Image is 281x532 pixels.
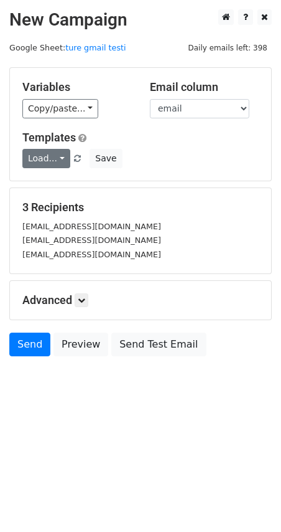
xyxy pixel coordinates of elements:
h5: Email column [150,80,259,94]
small: [EMAIL_ADDRESS][DOMAIN_NAME] [22,250,161,259]
span: Daily emails left: 398 [183,41,272,55]
small: [EMAIL_ADDRESS][DOMAIN_NAME] [22,235,161,245]
a: Send [9,333,50,356]
small: [EMAIL_ADDRESS][DOMAIN_NAME] [22,222,161,231]
a: Daily emails left: 398 [183,43,272,52]
a: Copy/paste... [22,99,98,118]
h5: 3 Recipients [22,201,259,214]
div: Chat-widget [219,472,281,532]
a: Send Test Email [111,333,206,356]
button: Save [90,149,122,168]
a: Templates [22,131,76,144]
a: ture gmail testi [65,43,126,52]
a: Preview [53,333,108,356]
iframe: Chat Widget [219,472,281,532]
small: Google Sheet: [9,43,126,52]
a: Load... [22,149,70,168]
h5: Advanced [22,293,259,307]
h5: Variables [22,80,131,94]
h2: New Campaign [9,9,272,31]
